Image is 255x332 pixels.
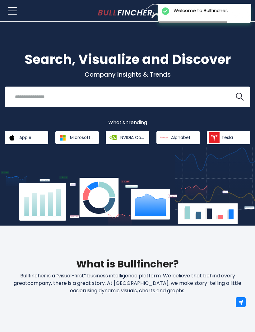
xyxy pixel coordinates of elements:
[5,50,250,69] h1: Search, Visualize and Discover
[120,135,145,140] span: NVIDIA Corporation
[106,131,149,144] a: NVIDIA Corporation
[98,4,165,18] img: Bullfincher logo
[171,135,191,140] span: Alphabet
[174,7,228,14] div: Welcome to Bullfincher.
[5,257,250,271] h2: What is Bullfincher?
[5,70,250,79] p: Company Insights & Trends
[55,131,99,144] a: Microsoft Corporation
[5,272,250,294] p: Bullfincher is a “visual-first” business intelligence platform. We believe that behind every grea...
[207,131,250,144] a: Tesla
[70,135,95,140] span: Microsoft Corporation
[221,135,233,140] span: Tesla
[98,4,165,18] a: Go to homepage
[156,131,200,144] a: Alphabet
[5,119,250,126] p: What's trending
[236,93,244,101] img: search icon
[5,131,48,144] a: Apple
[19,135,31,140] span: Apple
